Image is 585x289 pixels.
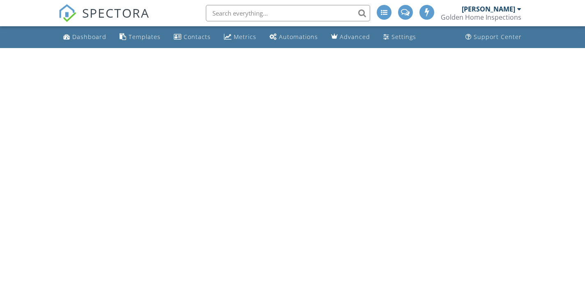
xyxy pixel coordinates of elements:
div: Support Center [474,33,522,41]
a: Advanced [328,30,373,45]
a: Templates [116,30,164,45]
div: Advanced [340,33,370,41]
div: Dashboard [72,33,106,41]
div: [PERSON_NAME] [462,5,515,13]
img: The Best Home Inspection Software - Spectora [58,4,76,22]
div: Templates [129,33,161,41]
div: Contacts [184,33,211,41]
a: Settings [380,30,419,45]
div: Settings [392,33,416,41]
div: Golden Home Inspections [441,13,521,21]
span: SPECTORA [82,4,150,21]
a: Metrics [221,30,260,45]
a: Dashboard [60,30,110,45]
input: Search everything... [206,5,370,21]
a: Automations (Advanced) [266,30,321,45]
a: Support Center [462,30,525,45]
a: Contacts [170,30,214,45]
div: Metrics [234,33,256,41]
div: Automations [279,33,318,41]
a: SPECTORA [58,11,150,28]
